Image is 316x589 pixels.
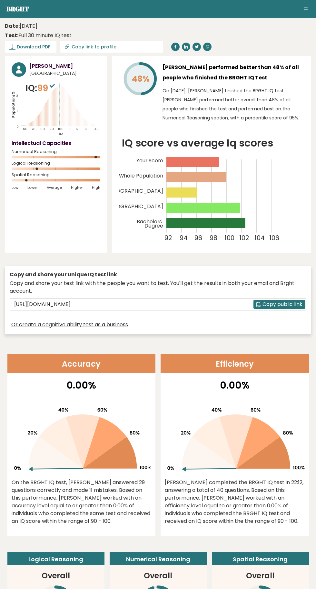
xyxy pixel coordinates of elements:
[5,32,72,39] div: Full 30 minute IQ test
[29,70,100,77] span: [GEOGRAPHIC_DATA]
[5,41,56,53] a: Download PDF
[12,174,100,176] span: Spatial Reasoning
[269,234,279,243] tspan: 106
[17,44,50,50] span: Download PDF
[136,157,163,164] tspan: Your Score
[110,552,207,565] header: Numerical Reasoning
[5,22,37,30] time: [DATE]
[136,218,162,226] tspan: Bachelors
[210,234,217,243] tspan: 98
[58,127,64,131] tspan: 100
[239,234,249,243] tspan: 102
[12,185,18,190] span: Low
[42,570,70,582] h3: Overall
[122,136,273,150] tspan: IQ score vs average Iq scores
[11,91,16,118] tspan: Population/%
[29,62,100,70] h3: [PERSON_NAME]
[76,127,81,131] tspan: 120
[165,479,305,525] div: [PERSON_NAME] completed the BRGHT IQ test in 22:12, answering a total of 40 questions. Based on t...
[180,234,188,243] tspan: 94
[6,5,29,13] a: Brght
[92,203,163,210] tspan: Age [DEMOGRAPHIC_DATA]
[12,378,152,392] p: 0.00%
[92,185,100,190] span: High
[144,222,163,229] tspan: Degree
[10,271,306,279] div: Copy and share your unique IQ test link
[67,127,72,131] tspan: 110
[85,127,90,131] tspan: 130
[49,127,54,131] tspan: 90
[12,162,100,165] span: Logical Reasoning
[41,127,45,131] tspan: 80
[23,127,27,131] tspan: 60
[132,73,150,85] tspan: 48%
[59,131,63,137] tspan: IQ
[71,185,83,190] span: Higher
[12,150,100,153] span: Numerical Reasoning
[246,570,274,582] h3: Overall
[5,32,18,39] b: Test:
[25,82,56,95] p: IQ:
[107,188,163,195] tspan: [GEOGRAPHIC_DATA]
[161,354,309,373] header: Efficiency
[37,82,56,94] span: 99
[16,94,18,98] tspan: 2
[16,125,19,129] tspan: 0
[119,172,163,179] tspan: Whole Population
[163,62,304,83] h3: [PERSON_NAME] performed better than 48% of all people who finished the BRGHT IQ Test
[11,321,128,329] a: Or create a cognitive ability test as a business
[12,139,100,147] h4: Intellectual Capacities
[5,22,20,30] b: Date:
[7,354,156,373] header: Accuracy
[253,300,305,309] button: Copy public link
[144,570,172,582] h3: Overall
[224,234,234,243] tspan: 100
[32,127,35,131] tspan: 70
[10,279,306,295] div: Copy and share your test link with the people you want to test. You'll get the results in both yo...
[47,185,62,190] span: Average
[302,5,310,13] button: Toggle navigation
[194,234,202,243] tspan: 96
[17,109,18,113] tspan: 1
[7,552,104,565] header: Logical Reasoning
[27,185,38,190] span: Lower
[94,127,99,131] tspan: 140
[163,86,304,122] p: On [DATE], [PERSON_NAME] finished the BRGHT IQ test. [PERSON_NAME] performed better overall than ...
[165,378,305,392] p: 0.00%
[212,552,309,565] header: Spatial Reasoning
[254,234,265,243] tspan: 104
[12,479,152,525] div: On the BRGHT IQ test, [PERSON_NAME] answered 29 questions correctly and made 11 mistakes. Based o...
[164,234,172,243] tspan: 92
[262,300,302,308] span: Copy public link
